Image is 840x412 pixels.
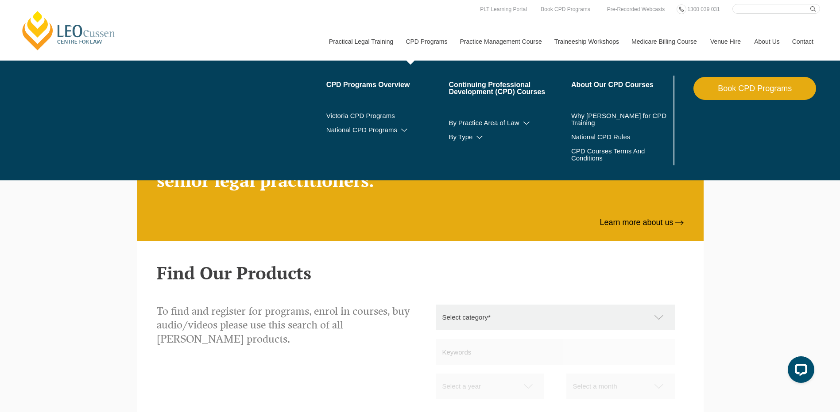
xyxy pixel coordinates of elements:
[600,217,683,228] a: Learn more about us
[449,119,571,126] a: By Practice Area of Law
[704,23,747,61] a: Venue Hire
[786,23,820,61] a: Contact
[326,81,449,88] a: CPD Programs Overview
[693,77,816,100] a: Book CPD Programs
[157,263,684,282] h2: Find Our Products
[605,4,667,14] a: Pre-Recorded Webcasts
[322,23,399,61] a: Practical Legal Training
[157,93,684,190] h2: [PERSON_NAME] Centre for Law has been and continues to be recognised as a centre of excellence fo...
[449,134,571,141] a: By Type
[747,23,786,61] a: About Us
[571,81,672,88] a: About Our CPD Courses
[399,23,453,61] a: CPD Programs
[449,81,571,95] a: Continuing Professional Development (CPD) Courses
[326,126,449,134] a: National CPD Programs
[687,6,720,12] span: 1300 039 031
[571,112,672,126] a: Why [PERSON_NAME] for CPD Training
[685,4,722,14] a: 1300 039 031
[478,4,529,14] a: PLT Learning Portal
[571,134,672,141] a: National CPD Rules
[781,353,818,390] iframe: LiveChat chat widget
[20,10,118,51] a: [PERSON_NAME] Centre for Law
[157,305,414,346] p: To find and register for programs, enrol in courses, buy audio/videos please use this search of a...
[538,4,592,14] a: Book CPD Programs
[625,23,704,61] a: Medicare Billing Course
[453,23,548,61] a: Practice Management Course
[326,112,449,119] a: Victoria CPD Programs
[436,339,675,365] input: Keywords
[548,23,625,61] a: Traineeship Workshops
[571,148,650,162] a: CPD Courses Terms And Conditions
